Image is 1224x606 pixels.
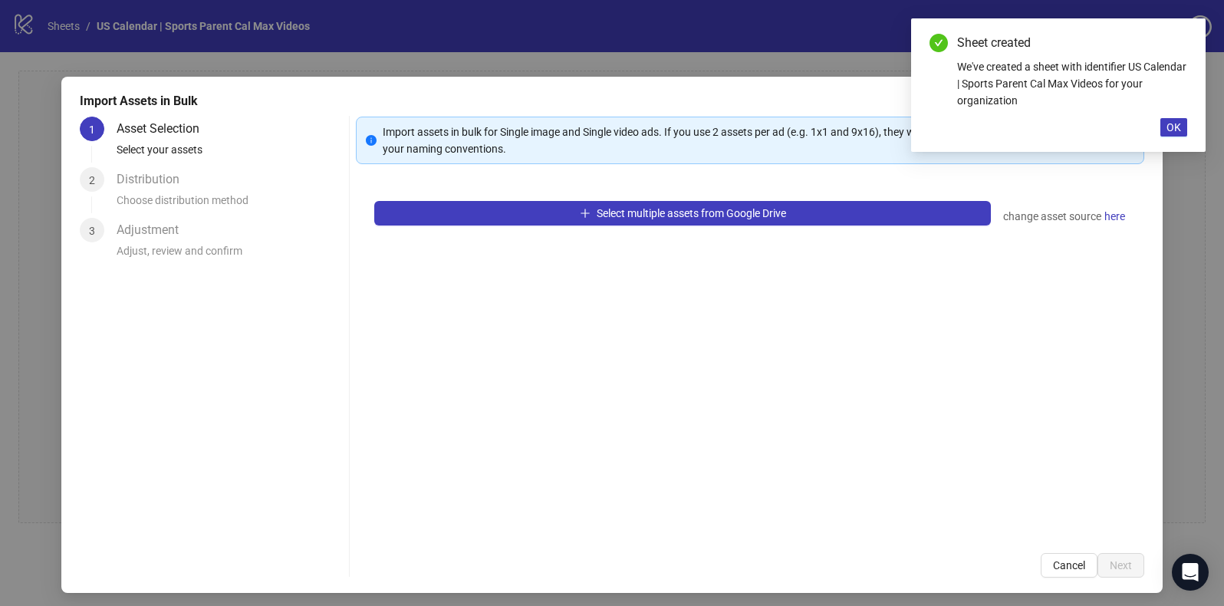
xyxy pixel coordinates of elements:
[1170,34,1187,51] a: Close
[117,242,343,268] div: Adjust, review and confirm
[957,34,1187,52] div: Sheet created
[1053,559,1085,571] span: Cancel
[1104,207,1126,226] a: here
[1160,118,1187,137] button: OK
[1097,553,1144,578] button: Next
[117,218,191,242] div: Adjustment
[579,208,590,219] span: plus
[383,124,1135,157] div: Import assets in bulk for Single image and Single video ads. If you use 2 assets per ad (e.g. 1x1...
[374,201,992,226] button: Select multiple assets from Google Drive
[117,167,192,192] div: Distribution
[1166,121,1181,133] span: OK
[930,34,948,52] span: check-circle
[957,58,1187,109] div: We've created a sheet with identifier US Calendar | Sports Parent Cal Max Videos for your organiz...
[89,124,95,136] span: 1
[117,117,212,141] div: Asset Selection
[1172,554,1209,591] div: Open Intercom Messenger
[89,225,95,237] span: 3
[80,92,1144,110] div: Import Assets in Bulk
[1104,208,1125,225] span: here
[117,141,343,167] div: Select your assets
[366,135,377,146] span: info-circle
[89,174,95,186] span: 2
[1041,553,1097,578] button: Cancel
[117,192,343,218] div: Choose distribution method
[596,207,785,219] span: Select multiple assets from Google Drive
[1003,207,1126,226] div: change asset source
